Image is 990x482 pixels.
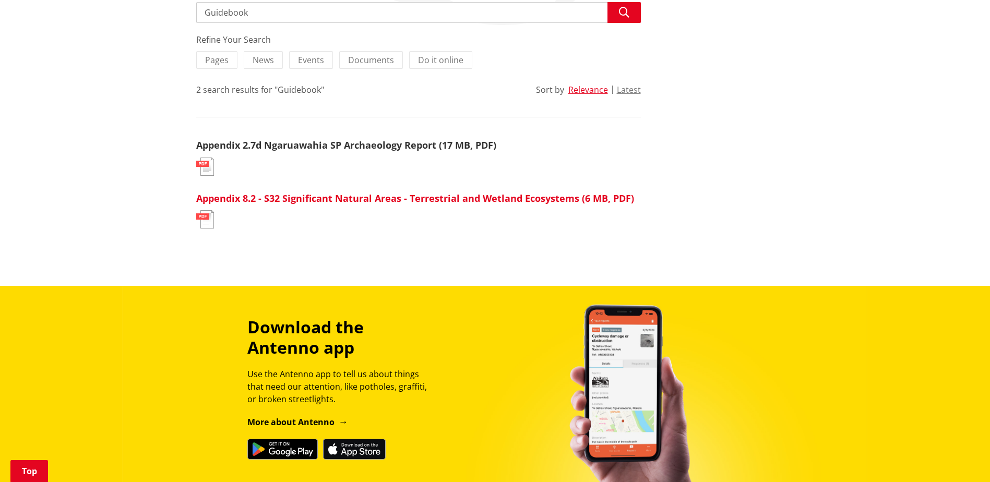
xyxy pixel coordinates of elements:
[617,85,641,94] button: Latest
[298,54,324,66] span: Events
[247,368,436,405] p: Use the Antenno app to tell us about things that need our attention, like potholes, graffiti, or ...
[196,33,641,46] div: Refine Your Search
[348,54,394,66] span: Documents
[196,210,214,228] img: document-pdf.svg
[536,83,564,96] div: Sort by
[196,2,641,23] input: Search input
[942,438,980,476] iframe: Messenger Launcher
[247,416,348,428] a: More about Antenno
[10,460,48,482] a: Top
[196,192,634,204] a: Appendix 8.2 - S32 Significant Natural Areas - Terrestrial and Wetland Ecosystems (6 MB, PDF)
[196,83,324,96] div: 2 search results for "Guidebook"
[196,158,214,176] img: document-pdf.svg
[196,139,496,151] a: Appendix 2.7d Ngaruawahia SP Archaeology Report (17 MB, PDF)
[253,54,274,66] span: News
[568,85,608,94] button: Relevance
[247,317,436,357] h3: Download the Antenno app
[247,439,318,460] img: Get it on Google Play
[418,54,463,66] span: Do it online
[323,439,386,460] img: Download on the App Store
[205,54,229,66] span: Pages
